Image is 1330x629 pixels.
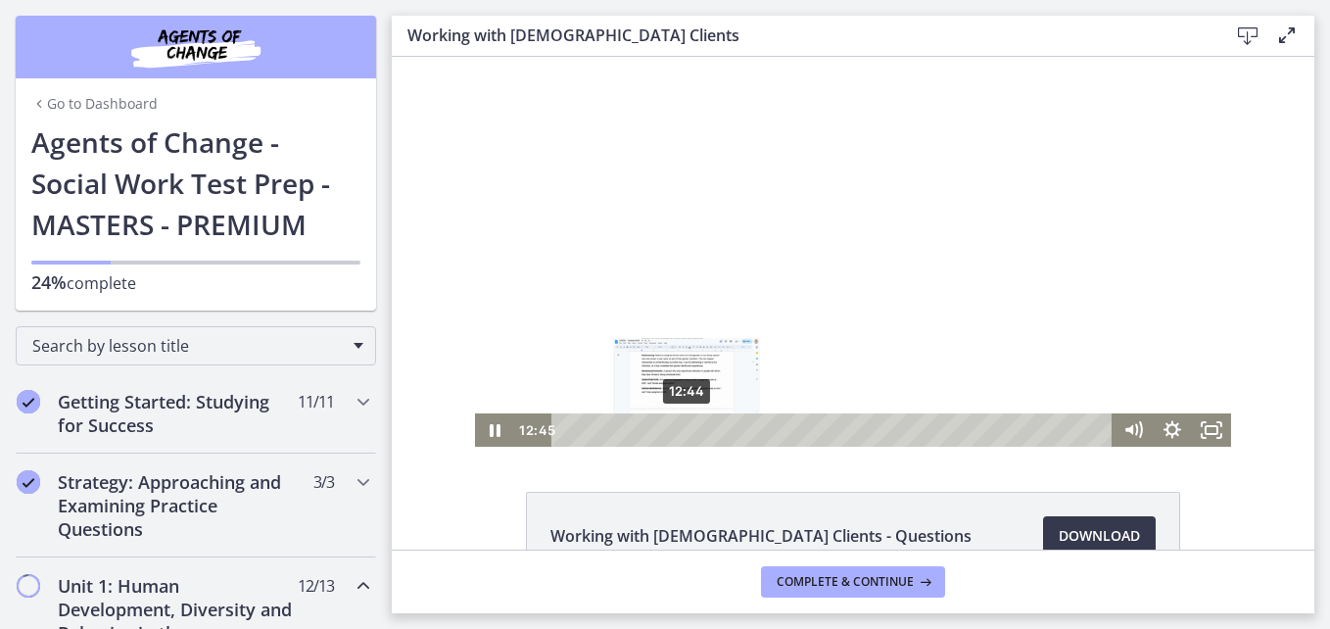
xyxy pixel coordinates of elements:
h2: Getting Started: Studying for Success [58,390,297,437]
a: Download [1043,516,1156,556]
h2: Strategy: Approaching and Examining Practice Questions [58,470,297,541]
span: Search by lesson title [32,335,344,357]
button: Show settings menu [761,357,800,390]
img: Agents of Change [78,24,313,71]
span: 24% [31,270,67,294]
span: 3 / 3 [313,470,334,494]
span: Working with [DEMOGRAPHIC_DATA] Clients - Questions [550,524,972,548]
button: Complete & continue [761,566,945,598]
div: Search by lesson title [16,326,376,365]
p: complete [31,270,360,295]
button: Mute [722,357,761,390]
a: Go to Dashboard [31,94,158,114]
i: Completed [17,390,40,413]
span: 11 / 11 [298,390,334,413]
span: Complete & continue [777,574,914,590]
h3: Working with [DEMOGRAPHIC_DATA] Clients [407,24,1197,47]
i: Completed [17,470,40,494]
span: 12 / 13 [298,574,334,598]
span: Download [1059,524,1140,548]
button: Fullscreen [800,357,839,390]
h1: Agents of Change - Social Work Test Prep - MASTERS - PREMIUM [31,121,360,245]
iframe: Video Lesson [392,57,1314,447]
